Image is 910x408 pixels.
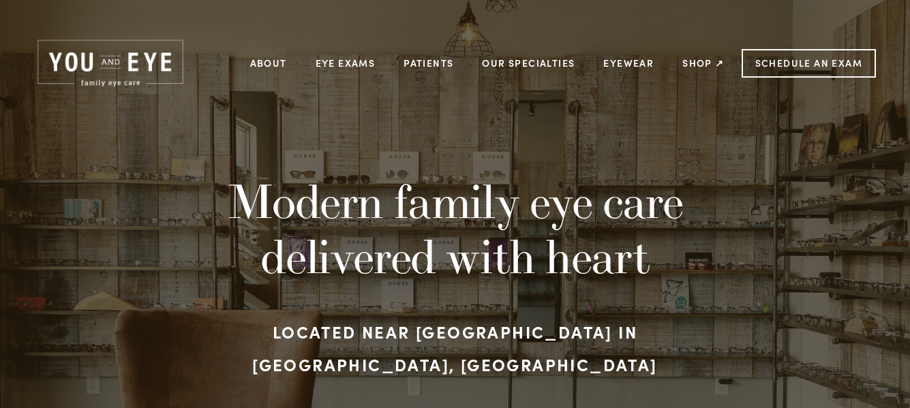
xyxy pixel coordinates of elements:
h1: Modern family eye care delivered with heart [200,174,710,283]
strong: Located near [GEOGRAPHIC_DATA] in [GEOGRAPHIC_DATA], [GEOGRAPHIC_DATA] [252,320,657,375]
a: Shop ↗ [682,52,724,74]
a: Schedule an Exam [742,49,876,78]
a: About [250,52,287,74]
a: Eye Exams [316,52,376,74]
a: Our Specialties [482,57,575,69]
a: Eyewear [603,52,654,74]
a: Patients [404,52,453,74]
img: Rochester, MN | You and Eye | Family Eye Care [34,37,187,89]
